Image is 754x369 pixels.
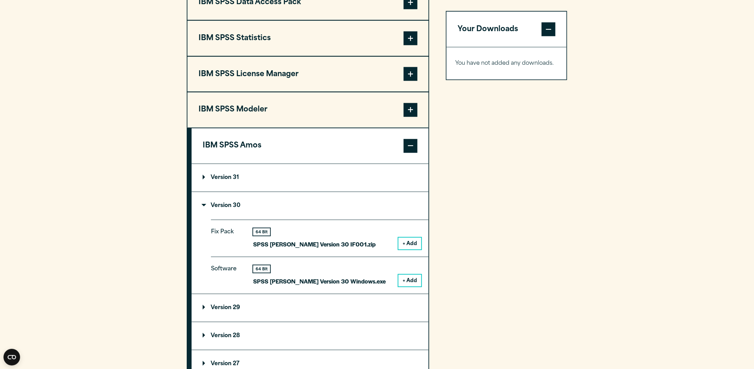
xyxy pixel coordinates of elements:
[192,128,429,164] button: IBM SPSS Amos
[187,21,429,56] button: IBM SPSS Statistics
[203,305,240,311] p: Version 29
[187,92,429,128] button: IBM SPSS Modeler
[203,203,240,209] p: Version 30
[398,238,421,250] button: + Add
[447,12,567,47] button: Your Downloads
[192,322,429,350] summary: Version 28
[192,164,429,192] summary: Version 31
[203,175,239,181] p: Version 31
[253,265,270,273] div: 64 Bit
[253,240,376,250] p: SPSS [PERSON_NAME] Version 30 IF001.zip
[203,361,239,367] p: Version 27
[192,294,429,322] summary: Version 29
[447,47,567,80] div: Your Downloads
[455,58,558,69] p: You have not added any downloads.
[211,264,242,281] p: Software
[187,57,429,92] button: IBM SPSS License Manager
[203,333,240,339] p: Version 28
[192,192,429,220] summary: Version 30
[253,277,386,287] p: SPSS [PERSON_NAME] Version 30 Windows.exe
[398,275,421,287] button: + Add
[253,228,270,236] div: 64 Bit
[3,349,20,366] button: Open CMP widget
[211,227,242,244] p: Fix Pack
